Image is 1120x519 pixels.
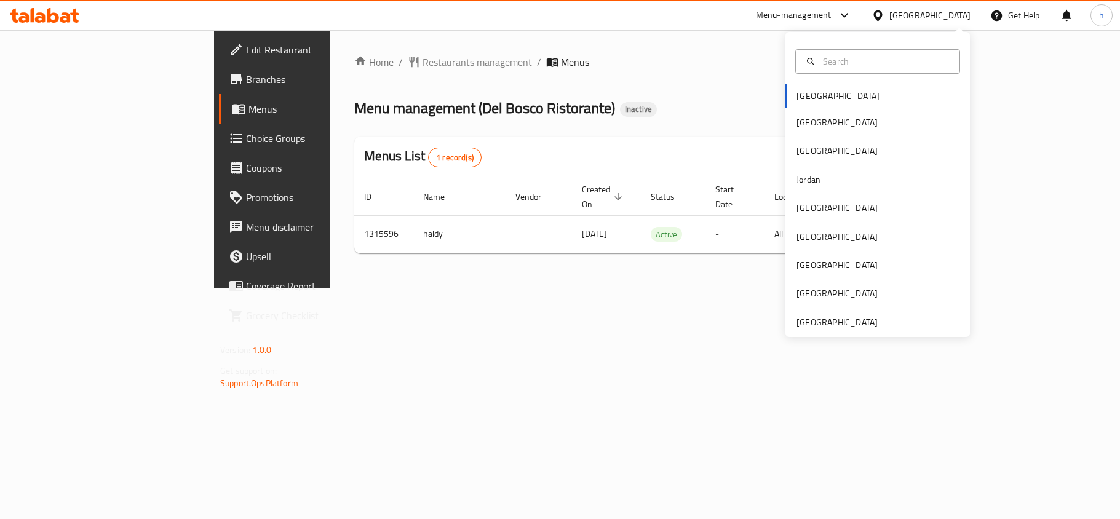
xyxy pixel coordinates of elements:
[582,226,607,242] span: [DATE]
[429,152,481,164] span: 1 record(s)
[423,189,461,204] span: Name
[219,212,401,242] a: Menu disclaimer
[818,55,952,68] input: Search
[246,308,391,323] span: Grocery Checklist
[537,55,541,69] li: /
[220,363,277,379] span: Get support on:
[220,375,298,391] a: Support.OpsPlatform
[219,124,401,153] a: Choice Groups
[620,102,657,117] div: Inactive
[364,189,387,204] span: ID
[796,230,878,244] div: [GEOGRAPHIC_DATA]
[354,94,615,122] span: Menu management ( Del Bosco Ristorante )
[219,183,401,212] a: Promotions
[220,342,250,358] span: Version:
[408,55,532,69] a: Restaurants management
[796,315,878,329] div: [GEOGRAPHIC_DATA]
[796,258,878,272] div: [GEOGRAPHIC_DATA]
[715,182,750,212] span: Start Date
[582,182,626,212] span: Created On
[651,189,691,204] span: Status
[756,8,832,23] div: Menu-management
[651,228,682,242] span: Active
[219,94,401,124] a: Menus
[364,147,482,167] h2: Menus List
[705,215,765,253] td: -
[219,271,401,301] a: Coverage Report
[889,9,971,22] div: [GEOGRAPHIC_DATA]
[248,101,391,116] span: Menus
[1099,9,1104,22] span: h
[219,301,401,330] a: Grocery Checklist
[246,249,391,264] span: Upsell
[246,42,391,57] span: Edit Restaurant
[651,227,682,242] div: Active
[219,153,401,183] a: Coupons
[219,35,401,65] a: Edit Restaurant
[423,55,532,69] span: Restaurants management
[796,287,878,300] div: [GEOGRAPHIC_DATA]
[252,342,271,358] span: 1.0.0
[515,189,557,204] span: Vendor
[796,116,878,129] div: [GEOGRAPHIC_DATA]
[354,55,881,69] nav: breadcrumb
[354,178,966,253] table: enhanced table
[246,220,391,234] span: Menu disclaimer
[561,55,589,69] span: Menus
[620,104,657,114] span: Inactive
[428,148,482,167] div: Total records count
[796,144,878,157] div: [GEOGRAPHIC_DATA]
[246,279,391,293] span: Coverage Report
[219,65,401,94] a: Branches
[774,189,813,204] span: Locale
[796,201,878,215] div: [GEOGRAPHIC_DATA]
[246,190,391,205] span: Promotions
[765,215,828,253] td: All
[796,173,820,186] div: Jordan
[246,160,391,175] span: Coupons
[246,131,391,146] span: Choice Groups
[219,242,401,271] a: Upsell
[246,72,391,87] span: Branches
[413,215,506,253] td: haidy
